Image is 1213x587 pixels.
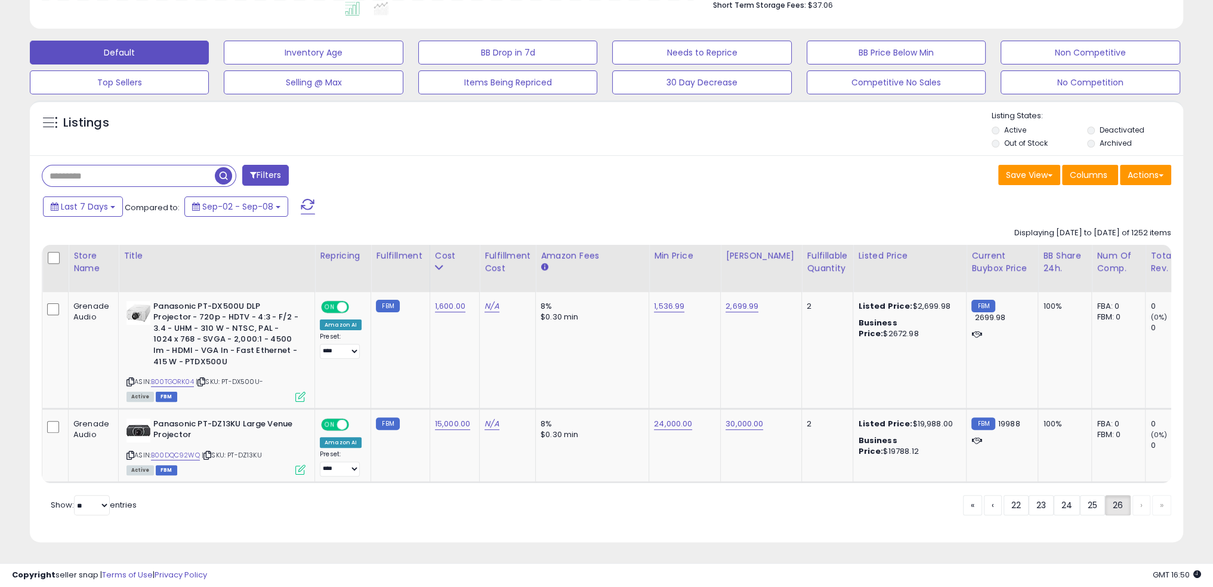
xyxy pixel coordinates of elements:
div: 100% [1043,419,1082,429]
div: Preset: [320,333,362,359]
span: All listings currently available for purchase on Amazon [126,392,154,402]
b: Panasonic PT-DX500U DLP Projector - 720p - HDTV - 4:3 - F/2 - 3.4 - UHM - 310 W - NTSC, PAL - 102... [153,301,298,370]
button: Competitive No Sales [807,70,986,94]
button: Selling @ Max [224,70,403,94]
button: BB Price Below Min [807,41,986,64]
div: [PERSON_NAME] [726,250,797,262]
div: $19788.12 [858,435,957,457]
button: Filters [242,165,289,186]
div: Store Name [73,250,113,275]
a: 15,000.00 [435,418,470,430]
a: 26 [1105,495,1131,515]
a: N/A [484,418,499,430]
div: FBM: 0 [1097,429,1136,440]
label: Archived [1100,138,1132,148]
div: Title [124,250,310,262]
button: Default [30,41,209,64]
small: FBM [971,300,995,312]
a: 22 [1004,495,1029,515]
a: B00DQC92WQ [151,450,200,460]
b: Listed Price: [858,300,912,312]
b: Business Price: [858,317,897,339]
span: Show: entries [51,499,137,511]
button: Last 7 Days [43,196,123,217]
a: 24 [1054,495,1080,515]
div: Min Price [654,250,715,262]
div: Amazon AI [320,319,362,330]
span: 2699.98 [974,312,1005,323]
button: 30 Day Decrease [612,70,791,94]
div: Repricing [320,250,366,262]
div: Num of Comp. [1097,250,1140,275]
div: 100% [1043,301,1082,312]
div: Cost [435,250,474,262]
span: Last 7 Days [61,201,108,213]
span: ‹ [992,499,994,511]
span: Sep-02 - Sep-08 [202,201,273,213]
div: Grenade Audio [73,301,109,322]
div: $0.30 min [541,429,640,440]
div: 0 [1150,301,1199,312]
strong: Copyright [12,569,55,580]
div: Listed Price [858,250,961,262]
small: (0%) [1150,312,1167,322]
button: Items Being Repriced [418,70,597,94]
div: 0 [1150,322,1199,333]
button: Save View [998,165,1060,185]
button: No Competition [1001,70,1180,94]
span: OFF [347,302,366,312]
small: Amazon Fees. [541,262,548,273]
a: N/A [484,300,499,312]
div: $2672.98 [858,318,957,339]
span: 19988 [998,418,1020,429]
span: Compared to: [125,202,180,213]
div: 8% [541,419,640,429]
div: 0 [1150,419,1199,429]
small: FBM [376,300,399,312]
small: FBM [971,417,995,430]
a: 24,000.00 [654,418,692,430]
a: 30,000.00 [726,418,763,430]
div: ASIN: [126,301,305,401]
a: 1,600.00 [435,300,465,312]
span: | SKU: PT-DX500U- [196,377,263,386]
div: Fulfillable Quantity [807,250,848,275]
b: Business Price: [858,435,897,457]
span: « [971,499,974,511]
div: Fulfillment Cost [484,250,530,275]
button: Top Sellers [30,70,209,94]
a: Privacy Policy [155,569,207,580]
div: Displaying [DATE] to [DATE] of 1252 items [1014,228,1171,239]
b: Panasonic PT-DZ13KU Large Venue Projector [153,419,298,444]
a: 25 [1080,495,1105,515]
p: Listing States: [992,110,1183,122]
span: 2025-09-16 16:50 GMT [1153,569,1201,580]
div: FBA: 0 [1097,301,1136,312]
b: Listed Price: [858,418,912,429]
div: 0 [1150,440,1199,451]
span: FBM [156,465,177,475]
button: Non Competitive [1001,41,1180,64]
div: $2,699.98 [858,301,957,312]
div: Fulfillment [376,250,424,262]
span: Columns [1070,169,1107,181]
button: Needs to Reprice [612,41,791,64]
button: BB Drop in 7d [418,41,597,64]
div: FBA: 0 [1097,419,1136,429]
div: 8% [541,301,640,312]
button: Sep-02 - Sep-08 [184,196,288,217]
div: 2 [807,301,844,312]
img: 31a7bmEWbWS._SL40_.jpg [126,419,150,442]
div: Current Buybox Price [971,250,1033,275]
label: Out of Stock [1004,138,1048,148]
span: ON [322,302,337,312]
span: FBM [156,392,177,402]
span: All listings currently available for purchase on Amazon [126,465,154,475]
div: FBM: 0 [1097,312,1136,322]
small: FBM [376,417,399,430]
span: ON [322,419,337,429]
div: Grenade Audio [73,419,109,440]
div: $0.30 min [541,312,640,322]
button: Columns [1062,165,1118,185]
a: B00TGORK04 [151,377,194,387]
